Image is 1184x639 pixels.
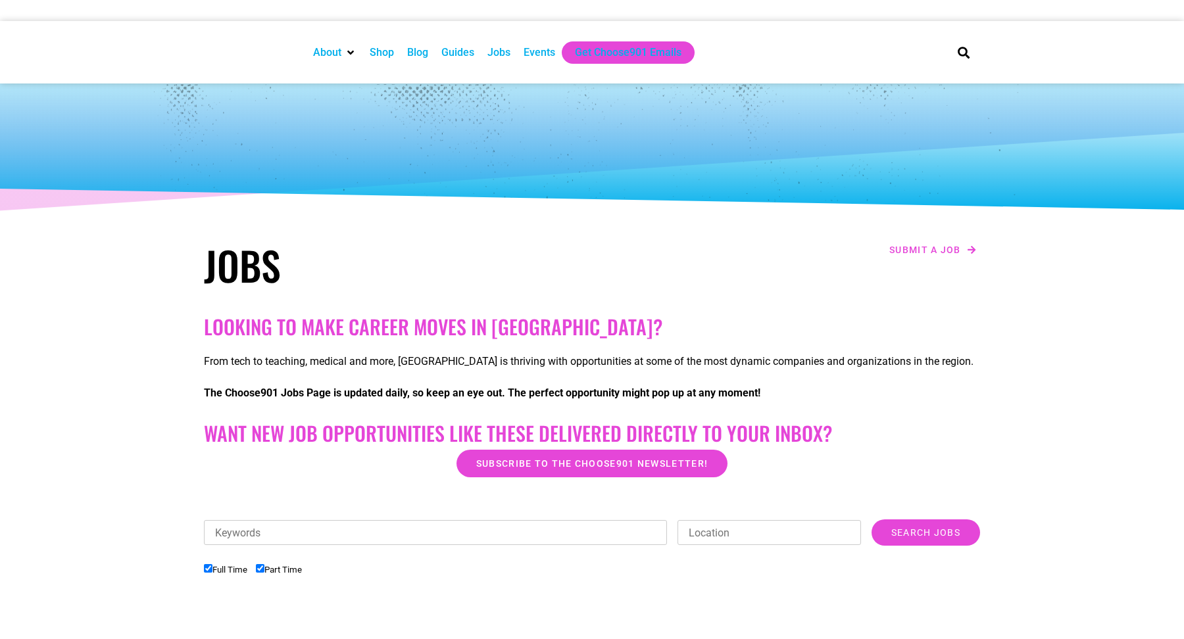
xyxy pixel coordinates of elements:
label: Full Time [204,565,247,575]
span: Subscribe to the Choose901 newsletter! [476,459,708,468]
strong: The Choose901 Jobs Page is updated daily, so keep an eye out. The perfect opportunity might pop u... [204,387,760,399]
a: Submit a job [885,241,980,258]
input: Keywords [204,520,667,545]
a: Shop [370,45,394,60]
label: Part Time [256,565,302,575]
input: Full Time [204,564,212,573]
a: Blog [407,45,428,60]
input: Search Jobs [872,519,980,546]
input: Part Time [256,564,264,573]
h2: Want New Job Opportunities like these Delivered Directly to your Inbox? [204,421,980,445]
nav: Main nav [307,41,935,64]
div: About [307,41,363,64]
a: Subscribe to the Choose901 newsletter! [456,450,728,477]
a: Events [524,45,555,60]
div: Search [953,41,975,63]
a: Jobs [487,45,510,60]
p: From tech to teaching, medical and more, [GEOGRAPHIC_DATA] is thriving with opportunities at some... [204,354,980,369]
h1: Jobs [204,241,585,289]
input: Location [678,520,861,545]
span: Submit a job [889,245,961,254]
a: Guides [441,45,474,60]
a: About [313,45,341,60]
h2: Looking to make career moves in [GEOGRAPHIC_DATA]? [204,315,980,339]
a: Get Choose901 Emails [575,45,681,60]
